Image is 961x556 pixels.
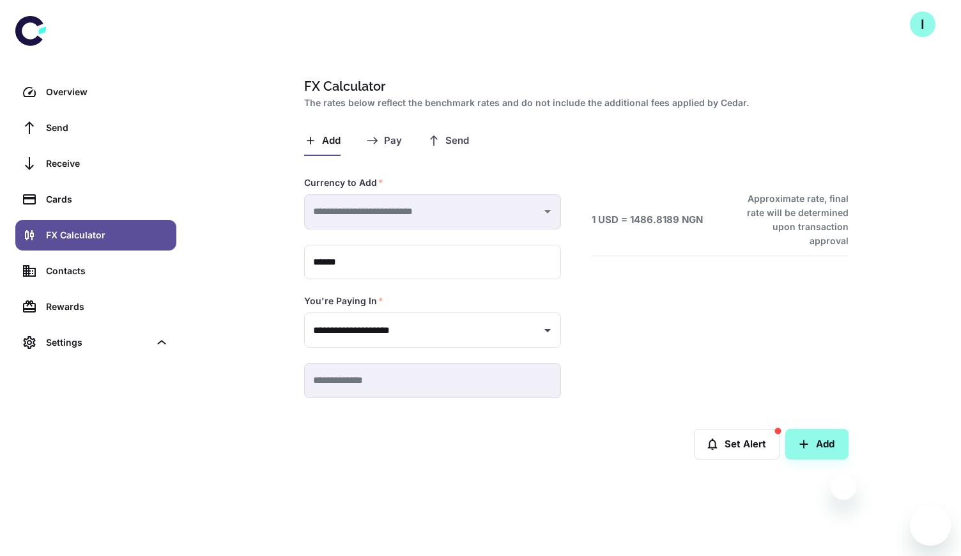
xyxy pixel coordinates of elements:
[304,96,843,110] h2: The rates below reflect the benchmark rates and do not include the additional fees applied by Cedar.
[46,121,169,135] div: Send
[46,300,169,314] div: Rewards
[15,327,176,358] div: Settings
[592,213,703,228] h6: 1 USD = 1486.8189 NGN
[15,291,176,322] a: Rewards
[445,135,469,147] span: Send
[910,12,935,37] button: I
[15,184,176,215] a: Cards
[15,220,176,251] a: FX Calculator
[785,429,849,459] button: Add
[831,474,856,500] iframe: Close message
[15,77,176,107] a: Overview
[384,135,402,147] span: Pay
[46,336,150,350] div: Settings
[15,256,176,286] a: Contacts
[46,264,169,278] div: Contacts
[910,505,951,546] iframe: Button to launch messaging window
[304,77,843,96] h1: FX Calculator
[46,192,169,206] div: Cards
[733,192,849,248] h6: Approximate rate, final rate will be determined upon transaction approval
[15,112,176,143] a: Send
[322,135,341,147] span: Add
[46,157,169,171] div: Receive
[46,85,169,99] div: Overview
[304,295,383,307] label: You're Paying In
[46,228,169,242] div: FX Calculator
[539,321,557,339] button: Open
[694,429,780,459] button: Set Alert
[304,176,383,189] label: Currency to Add
[15,148,176,179] a: Receive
